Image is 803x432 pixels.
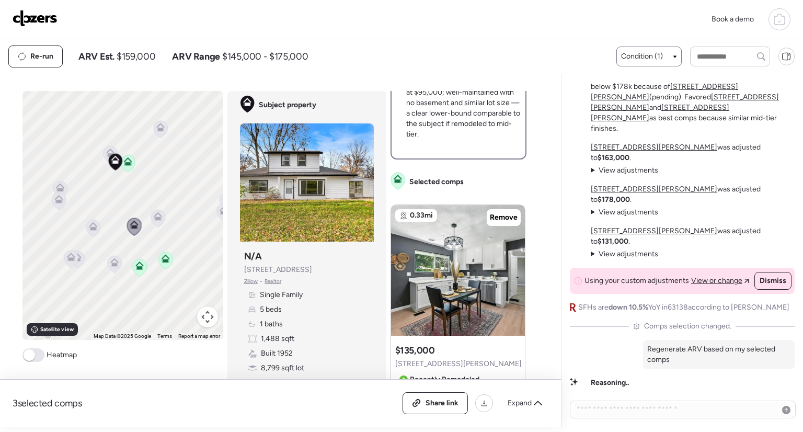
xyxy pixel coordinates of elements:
[598,153,629,162] strong: $163,000
[265,277,281,286] span: Realtor
[178,333,220,339] a: Report a map error
[244,265,312,275] span: [STREET_ADDRESS]
[760,276,786,286] span: Dismiss
[410,374,479,385] span: Recently Remodeled
[508,398,532,408] span: Expand
[260,290,303,300] span: Single Family
[406,66,521,140] p: Sold 4/1, 1,080 sqft slab home in [GEOGRAPHIC_DATA] that closed at $95,000; well-maintained with ...
[578,302,789,313] span: SFHs are YoY in 63138 according to [PERSON_NAME]
[395,359,522,369] span: [STREET_ADDRESS][PERSON_NAME]
[244,250,262,263] h3: N/A
[261,363,304,373] span: 8,799 sqft lot
[25,326,60,340] img: Google
[261,334,294,344] span: 1,488 sqft
[261,348,293,359] span: Built 1952
[395,344,435,357] h3: $135,000
[591,226,795,247] p: was adjusted to .
[591,226,717,235] a: [STREET_ADDRESS][PERSON_NAME]
[94,333,151,339] span: Map Data ©2025 Google
[598,195,630,204] strong: $178,000
[644,321,731,332] span: Comps selection changed.
[47,350,77,360] span: Heatmap
[409,177,464,187] span: Selected comps
[584,276,689,286] span: Using your custom adjustments
[647,344,790,365] p: Regenerate ARV based on my selected comps
[260,319,283,329] span: 1 baths
[410,210,433,221] span: 0.33mi
[78,50,114,63] span: ARV Est.
[260,277,262,286] span: •
[30,51,53,62] span: Re-run
[13,10,58,27] img: Logo
[591,185,717,194] a: [STREET_ADDRESS][PERSON_NAME]
[591,142,795,163] p: was adjusted to .
[591,207,658,218] summary: View adjustments
[260,304,282,315] span: 5 beds
[244,277,258,286] span: Zillow
[25,326,60,340] a: Open this area in Google Maps (opens a new window)
[222,50,308,63] span: $145,000 - $175,000
[599,208,658,217] span: View adjustments
[712,15,754,24] span: Book a demo
[591,184,795,205] p: was adjusted to .
[426,398,458,408] span: Share link
[157,333,172,339] a: Terms (opens in new tab)
[261,378,285,388] span: Garage
[172,50,220,63] span: ARV Range
[117,50,155,63] span: $159,000
[591,61,795,134] p: , our final ARV is . Placed above $131k because of and below $178k because of (pending). Favored ...
[13,397,82,410] span: 3 selected comps
[591,249,658,259] summary: View adjustments
[599,166,658,175] span: View adjustments
[591,165,658,176] summary: View adjustments
[259,100,316,110] span: Subject property
[591,378,629,388] span: Reasoning..
[691,276,749,286] a: View or change
[490,212,518,223] span: Remove
[691,276,742,286] span: View or change
[599,249,658,258] span: View adjustments
[621,51,663,62] span: Condition (1)
[609,303,648,312] span: down 10.5%
[598,237,628,246] strong: $131,000
[40,325,74,334] span: Satellite view
[591,143,717,152] a: [STREET_ADDRESS][PERSON_NAME]
[197,306,218,327] button: Map camera controls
